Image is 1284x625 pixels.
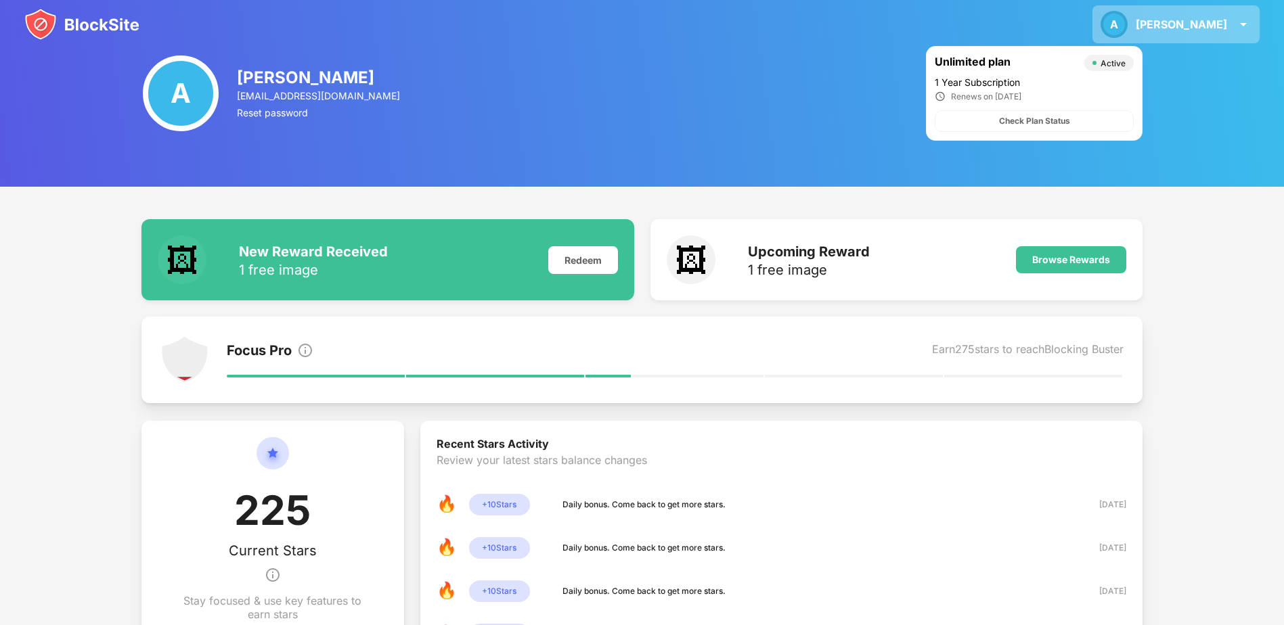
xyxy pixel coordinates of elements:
div: 225 [234,486,311,542]
div: A [1101,11,1128,38]
div: + 10 Stars [469,537,530,559]
div: Current Stars [229,542,317,559]
div: Daily bonus. Come back to get more stars. [562,584,726,598]
div: Check Plan Status [999,114,1070,128]
div: [PERSON_NAME] [1136,18,1227,31]
div: 🖼 [667,235,715,284]
div: Daily bonus. Come back to get more stars. [562,498,726,511]
div: + 10 Stars [469,580,530,602]
div: Renews on [DATE] [951,91,1021,101]
div: [DATE] [1078,541,1126,555]
div: Upcoming Reward [748,244,870,260]
img: info.svg [265,559,281,591]
div: 🔥 [437,537,458,559]
div: + 10 Stars [469,494,530,515]
div: Browse Rewards [1032,254,1110,265]
img: info.svg [297,342,313,358]
div: A [143,55,219,131]
div: 🔥 [437,494,458,515]
div: Reset password [237,107,402,118]
div: New Reward Received [239,244,388,260]
div: [PERSON_NAME] [237,68,402,87]
div: [DATE] [1078,584,1126,598]
div: 🔥 [437,580,458,602]
div: 1 Year Subscription [935,76,1134,88]
div: 🖼 [158,235,206,284]
div: 1 free image [239,263,388,277]
div: Stay focused & use key features to earn stars [174,594,372,621]
div: Active [1101,58,1126,68]
div: 1 free image [748,263,870,277]
div: Focus Pro [227,342,292,361]
div: Unlimited plan [935,55,1078,71]
img: clock_ic.svg [935,91,946,102]
div: Redeem [548,246,618,274]
div: Review your latest stars balance changes [437,453,1127,494]
div: Earn 275 stars to reach Blocking Buster [932,342,1124,361]
div: [EMAIL_ADDRESS][DOMAIN_NAME] [237,90,402,101]
div: [DATE] [1078,498,1126,511]
div: Recent Stars Activity [437,437,1127,453]
img: blocksite-icon.svg [24,8,139,41]
div: Daily bonus. Come back to get more stars. [562,541,726,555]
img: circle-star.svg [257,437,289,486]
img: points-level-1.svg [160,335,209,384]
